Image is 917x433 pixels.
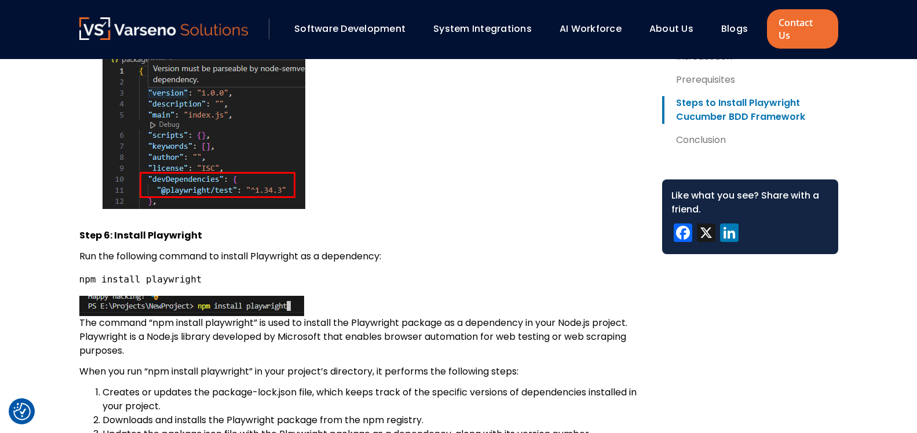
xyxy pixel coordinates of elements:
a: Steps to Install Playwright Cucumber BDD Framework [662,96,838,124]
div: AI Workforce [554,19,638,39]
a: Blogs [721,22,748,35]
a: Prerequisites [662,73,838,87]
p: Run the following command to install Playwright as a dependency: [79,249,644,263]
a: AI Workforce [560,22,622,35]
a: Software Development [294,22,405,35]
div: Software Development [288,19,422,39]
div: About Us [644,19,710,39]
div: System Integrations [428,19,548,39]
code: npm install playwright [79,274,202,285]
div: Blogs [715,19,764,39]
a: X [695,223,718,245]
a: Conclusion [662,133,838,147]
a: About Us [649,22,693,35]
li: Downloads and installs the Playwright package from the npm registry. [103,413,644,427]
a: LinkedIn [718,223,741,245]
a: Facebook [671,223,695,245]
li: Creates or updates the package-lock.json file, which keeps track of the specific versions of depe... [103,386,644,413]
a: Varseno Solutions – Product Engineering & IT Services [79,17,249,41]
div: Like what you see? Share with a friend. [671,189,829,216]
button: Cookie Settings [13,403,31,420]
img: Varseno Solutions – Product Engineering & IT Services [79,17,249,40]
img: Revisit consent button [13,403,31,420]
p: The command “npm install playwright” is used to install the Playwright package as a dependency in... [79,296,644,358]
a: System Integrations [433,22,532,35]
p: When you run “npm install playwright” in your project’s directory, it performs the following steps: [79,365,644,379]
strong: Step 6: Install Playwright [79,229,202,242]
a: Contact Us [767,9,838,49]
